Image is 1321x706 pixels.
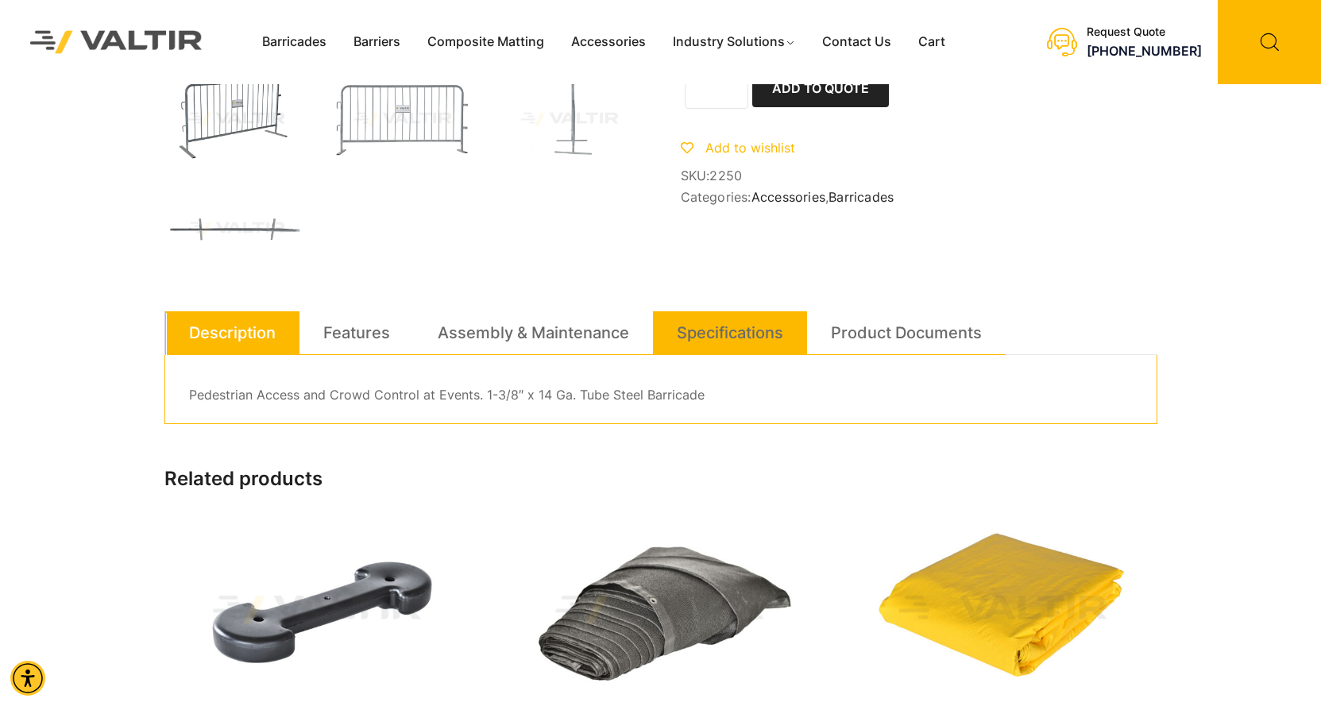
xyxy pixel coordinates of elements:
[752,69,889,107] button: Add to Quote
[323,311,390,354] a: Features
[709,168,742,183] span: 2250
[681,140,795,156] a: Add to wishlist
[1087,25,1202,39] div: Request Quote
[831,311,982,354] a: Product Documents
[10,661,45,696] div: Accessibility Menu
[705,140,795,156] span: Add to wishlist
[751,189,825,205] a: Accessories
[681,190,1157,205] span: Categories: ,
[189,384,1133,407] p: Pedestrian Access and Crowd Control at Events. 1-3/8″ x 14 Ga. Tube Steel Barricade
[189,311,276,354] a: Description
[340,30,414,54] a: Barriers
[507,519,812,702] img: Accessories
[558,30,659,54] a: Accessories
[905,30,959,54] a: Cart
[438,311,629,354] a: Assembly & Maintenance
[685,69,748,109] input: Product quantity
[850,519,1155,702] img: Accessories
[12,13,221,72] img: Valtir Rentals
[331,76,474,162] img: A metallic crowd control barrier with vertical bars and a sign labeled "VALTIR" in the center.
[164,186,307,272] img: A long, straight metal bar with two perpendicular extensions on either side, likely a tool or par...
[498,76,641,162] img: A vertical metal stand with a base, designed for stability, shown against a plain background.
[659,30,809,54] a: Industry Solutions
[414,30,558,54] a: Composite Matting
[677,311,783,354] a: Specifications
[164,468,1157,491] h2: Related products
[681,168,1157,183] span: SKU:
[829,189,894,205] a: Barricades
[809,30,905,54] a: Contact Us
[164,519,469,702] img: Accessories
[1087,43,1202,59] a: call (888) 496-3625
[164,76,307,162] img: FrenchBar_3Q-1.jpg
[249,30,340,54] a: Barricades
